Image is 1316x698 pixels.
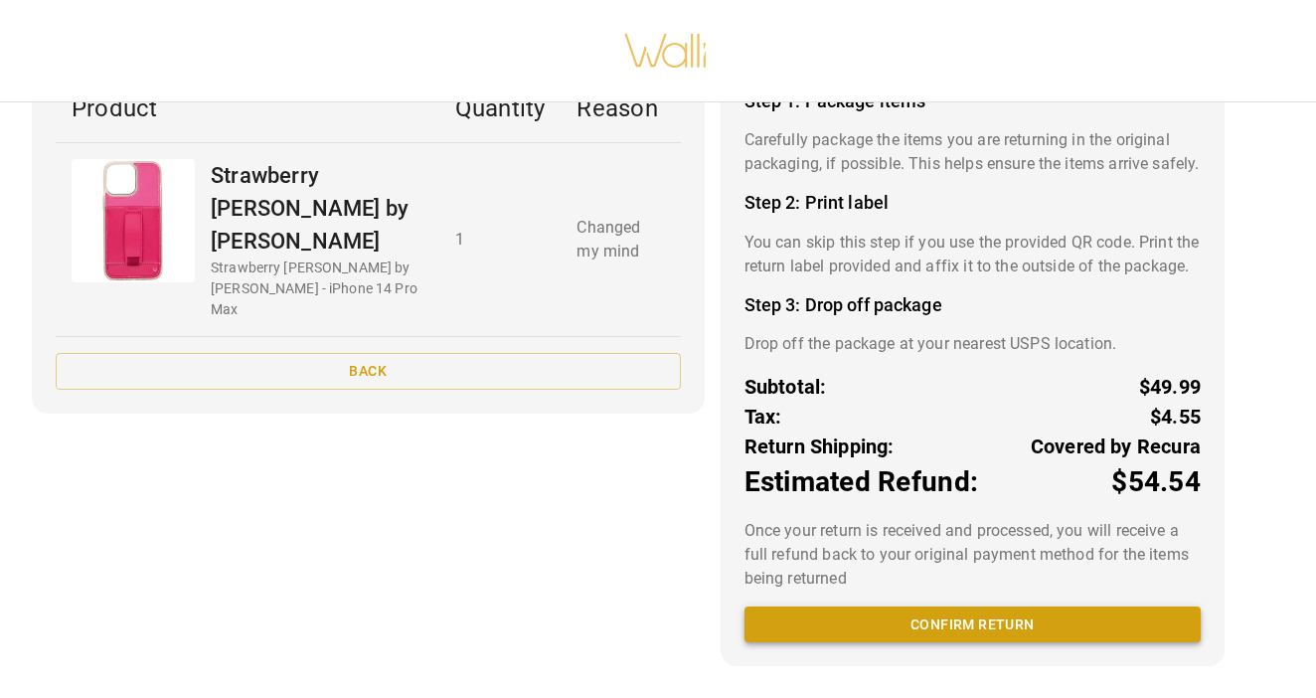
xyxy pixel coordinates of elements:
[1031,432,1201,461] p: Covered by Recura
[744,372,827,402] p: Subtotal:
[744,231,1201,278] p: You can skip this step if you use the provided QR code. Print the return label provided and affix...
[744,128,1201,176] p: Carefully package the items you are returning in the original packaging, if possible. This helps ...
[623,8,709,93] img: walli-inc.myshopify.com
[211,258,423,320] p: Strawberry [PERSON_NAME] by [PERSON_NAME] - iPhone 14 Pro Max
[744,294,1201,316] h4: Step 3: Drop off package
[744,90,1201,112] h4: Step 1: Package items
[744,192,1201,214] h4: Step 2: Print label
[744,607,1201,643] button: Confirm return
[744,432,895,461] p: Return Shipping:
[744,461,978,503] p: Estimated Refund:
[56,353,681,390] button: Back
[576,90,664,126] p: Reason
[455,228,546,252] p: 1
[744,519,1201,591] p: Once your return is received and processed, you will receive a full refund back to your original ...
[744,332,1201,356] p: Drop off the package at your nearest USPS location.
[455,90,546,126] p: Quantity
[744,402,782,432] p: Tax:
[1150,402,1201,432] p: $4.55
[1139,372,1201,402] p: $49.99
[211,159,423,258] p: Strawberry [PERSON_NAME] by [PERSON_NAME]
[72,90,423,126] p: Product
[576,216,664,263] p: Changed my mind
[1111,461,1201,503] p: $54.54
